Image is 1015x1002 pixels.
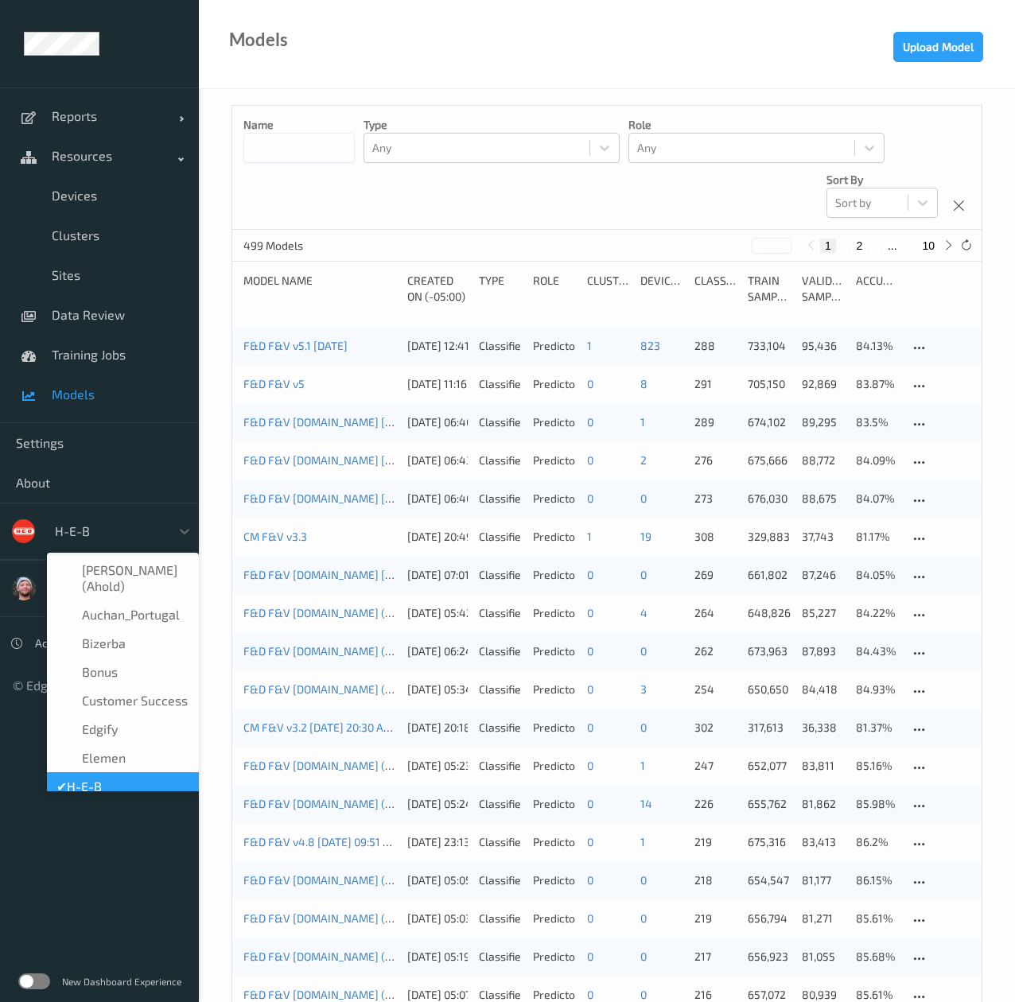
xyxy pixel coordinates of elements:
[407,911,469,926] div: [DATE] 05:03:45
[533,414,576,430] div: Predictor
[883,239,902,253] button: ...
[748,796,791,812] p: 655,762
[479,758,522,774] div: Classifier
[856,529,899,545] p: 81.17%
[856,720,899,736] p: 81.37%
[479,491,522,507] div: Classifier
[533,376,576,392] div: Predictor
[694,949,737,965] p: 217
[802,414,845,430] p: 89,295
[407,682,469,697] div: [DATE] 05:34:02
[748,720,791,736] p: 317,613
[748,605,791,621] p: 648,826
[243,339,348,352] a: F&D F&V v5.1 [DATE]
[479,949,522,965] div: Classifier
[407,720,469,736] div: [DATE] 20:18:06
[407,758,469,774] div: [DATE] 05:23:49
[748,414,791,430] p: 674,102
[748,491,791,507] p: 676,030
[802,758,845,774] p: 83,811
[748,376,791,392] p: 705,150
[694,452,737,468] p: 276
[229,32,288,48] div: Models
[587,873,593,887] a: 0
[533,338,576,354] div: Predictor
[533,491,576,507] div: Predictor
[479,720,522,736] div: Classifier
[587,911,593,925] a: 0
[587,453,593,467] a: 0
[748,872,791,888] p: 654,547
[243,988,597,1001] a: F&D F&V [DOMAIN_NAME] (Daily) [DATE] 16:30 [DATE] 16:30 Auto Save
[407,643,469,659] div: [DATE] 06:24:14
[243,415,444,429] a: F&D F&V [DOMAIN_NAME] [DATE] 16:30
[587,644,593,658] a: 0
[533,720,576,736] div: Predictor
[802,720,845,736] p: 36,338
[802,273,845,305] div: Validation Samples
[694,834,737,850] p: 219
[533,796,576,812] div: Predictor
[694,491,737,507] p: 273
[694,567,737,583] p: 269
[640,911,647,925] a: 0
[748,529,791,545] p: 329,883
[479,872,522,888] div: Classifier
[802,796,845,812] p: 81,862
[917,239,939,253] button: 10
[243,835,434,849] a: F&D F&V v4.8 [DATE] 09:51 Auto Save
[694,758,737,774] p: 247
[856,414,899,430] p: 83.5%
[243,720,427,734] a: CM F&V v3.2 [DATE] 20:30 Auto Save
[640,606,647,619] a: 4
[479,796,522,812] div: Classifier
[587,835,593,849] a: 0
[407,414,469,430] div: [DATE] 06:40:19
[802,605,845,621] p: 85,227
[407,273,469,305] div: Created On (-05:00)
[802,911,845,926] p: 81,271
[243,117,355,133] p: Name
[587,273,630,305] div: clusters
[587,606,593,619] a: 0
[479,338,522,354] div: Classifier
[694,720,737,736] p: 302
[587,377,593,390] a: 0
[533,758,576,774] div: Predictor
[856,452,899,468] p: 84.09%
[243,797,597,810] a: F&D F&V [DOMAIN_NAME] (Daily) [DATE] 16:30 [DATE] 16:30 Auto Save
[587,491,593,505] a: 0
[802,643,845,659] p: 87,893
[856,911,899,926] p: 85.61%
[243,606,478,619] a: F&D F&V [DOMAIN_NAME] (Daily) [DATE] 16:30
[748,911,791,926] p: 656,794
[479,273,522,305] div: Type
[640,797,652,810] a: 14
[479,567,522,583] div: Classifier
[640,568,647,581] a: 0
[407,834,469,850] div: [DATE] 23:13:17
[856,605,899,621] p: 84.22%
[694,338,737,354] p: 288
[533,605,576,621] div: Predictor
[479,605,522,621] div: Classifier
[802,567,845,583] p: 87,246
[802,452,845,468] p: 88,772
[407,338,469,354] div: [DATE] 12:41:07
[856,273,899,305] div: Accuracy
[533,911,576,926] div: Predictor
[856,643,899,659] p: 84.43%
[856,872,899,888] p: 86.15%
[587,339,592,352] a: 1
[640,273,683,305] div: devices
[748,949,791,965] p: 656,923
[479,452,522,468] div: Classifier
[243,530,307,543] a: CM F&V v3.3
[694,376,737,392] p: 291
[748,273,791,305] div: Train Samples
[640,835,645,849] a: 1
[640,491,647,505] a: 0
[640,720,647,734] a: 0
[802,376,845,392] p: 92,869
[533,452,576,468] div: Predictor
